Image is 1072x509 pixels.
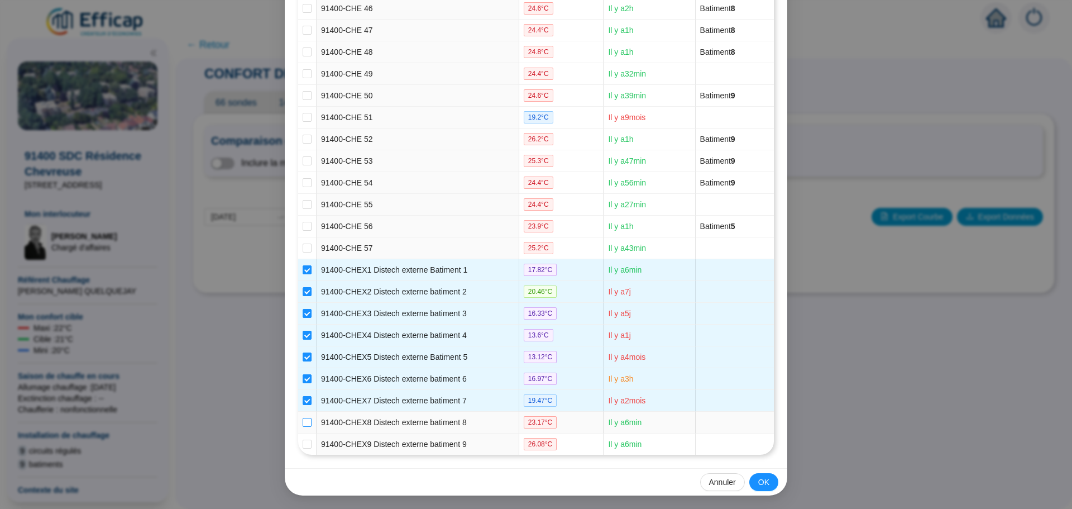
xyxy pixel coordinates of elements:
span: Il y a 9 mois [608,113,645,122]
span: Il y a 6 min [608,418,642,427]
span: Il y a 27 min [608,200,646,209]
span: Il y a 1 h [608,135,633,144]
span: 24.6 °C [524,2,553,15]
span: Il y a 4 mois [608,353,645,361]
span: 9 [731,91,735,100]
span: Il y a 7 j [608,287,631,296]
span: Il y a 2 mois [608,396,645,405]
span: 24.4 °C [524,68,553,80]
td: 91400-CHE 48 [317,41,519,63]
td: 91400-CHE 55 [317,194,519,216]
span: Batiment [700,47,735,56]
td: 91400-CHEX1 Distech externe Batiment 1 [317,259,519,281]
span: 8 [731,47,735,56]
span: 24.4 °C [524,198,553,211]
span: 9 [731,135,735,144]
td: 91400-CHE 56 [317,216,519,237]
span: 23.17 °C [524,416,557,429]
span: Il y a 43 min [608,244,646,253]
button: OK [749,473,778,491]
span: 17.82 °C [524,264,557,276]
span: 20.46 °C [524,286,557,298]
td: 91400-CHE 47 [317,20,519,41]
span: Il y a 3 h [608,374,633,383]
span: 24.6 °C [524,89,553,102]
button: Annuler [700,473,745,491]
span: Batiment [700,222,735,231]
td: 91400-CHE 49 [317,63,519,85]
td: 91400-CHEX5 Distech externe Batiment 5 [317,346,519,368]
span: Il y a 5 j [608,309,631,318]
span: 26.08 °C [524,438,557,450]
span: Il y a 56 min [608,178,646,187]
span: Annuler [709,477,736,488]
span: Il y a 6 min [608,265,642,274]
span: OK [758,477,769,488]
span: 13.6 °C [524,329,553,341]
span: 19.47 °C [524,394,557,407]
span: 25.2 °C [524,242,553,254]
td: 91400-CHE 51 [317,107,519,129]
span: Batiment [700,156,735,165]
td: 91400-CHEX9 Distech externe batiment 9 [317,434,519,455]
td: 91400-CHEX8 Distech externe batiment 8 [317,412,519,434]
span: 23.9 °C [524,220,553,232]
span: 8 [731,26,735,35]
td: 91400-CHEX2 Distech externe batiment 2 [317,281,519,303]
td: 91400-CHEX7 Distech externe batiment 7 [317,390,519,412]
span: 24.4 °C [524,24,553,36]
span: 13.12 °C [524,351,557,363]
span: Batiment [700,26,735,35]
span: 5 [731,222,735,231]
span: Il y a 6 min [608,440,642,449]
span: Batiment [700,178,735,187]
span: Il y a 39 min [608,91,646,100]
span: Il y a 2 h [608,4,633,13]
span: Batiment [700,91,735,100]
span: 16.97 °C [524,373,557,385]
span: 24.8 °C [524,46,553,58]
td: 91400-CHE 54 [317,172,519,194]
span: Il y a 32 min [608,69,646,78]
span: Batiment [700,4,735,13]
span: Batiment [700,135,735,144]
td: 91400-CHE 50 [317,85,519,107]
span: 26.2 °C [524,133,553,145]
span: Il y a 47 min [608,156,646,165]
td: 91400-CHEX4 Distech externe batiment 4 [317,325,519,346]
td: 91400-CHEX3 Distech externe batiment 3 [317,303,519,325]
td: 91400-CHE 53 [317,150,519,172]
td: 91400-CHE 52 [317,129,519,150]
span: Il y a 1 h [608,47,633,56]
span: Il y a 1 h [608,222,633,231]
td: 91400-CHEX6 Distech externe batiment 6 [317,368,519,390]
td: 91400-CHE 57 [317,237,519,259]
span: 9 [731,178,735,187]
span: 9 [731,156,735,165]
span: 25.3 °C [524,155,553,167]
span: Il y a 1 h [608,26,633,35]
span: 16.33 °C [524,307,557,320]
span: Il y a 1 j [608,331,631,340]
span: 24.4 °C [524,177,553,189]
span: 8 [731,4,735,13]
span: 19.2 °C [524,111,553,123]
